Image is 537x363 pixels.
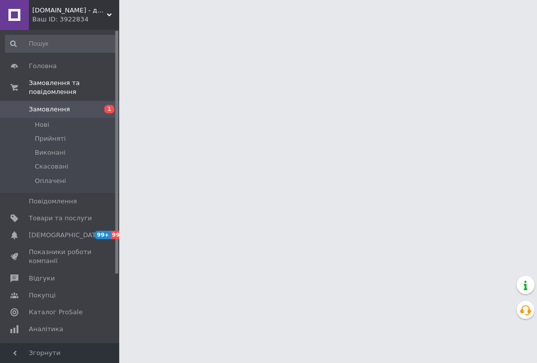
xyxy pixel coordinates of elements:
[32,15,119,24] div: Ваш ID: 3922834
[29,79,119,96] span: Замовлення та повідомлення
[29,325,63,334] span: Аналітика
[29,248,92,266] span: Показники роботи компанії
[29,274,55,283] span: Відгуки
[29,291,56,300] span: Покупці
[29,342,92,360] span: Управління сайтом
[29,231,102,240] span: [DEMOGRAPHIC_DATA]
[35,134,66,143] span: Прийняті
[5,35,117,53] input: Пошук
[35,162,69,171] span: Скасовані
[29,308,82,317] span: Каталог ProSale
[32,6,107,15] span: AromaVictory.com - дуже стійка парфумерія
[29,214,92,223] span: Товари та послуги
[29,105,70,114] span: Замовлення
[29,197,77,206] span: Повідомлення
[104,105,114,113] span: 1
[111,231,127,239] span: 99+
[29,62,57,71] span: Головна
[35,177,66,185] span: Оплачені
[35,148,66,157] span: Виконані
[94,231,111,239] span: 99+
[35,120,49,129] span: Нові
